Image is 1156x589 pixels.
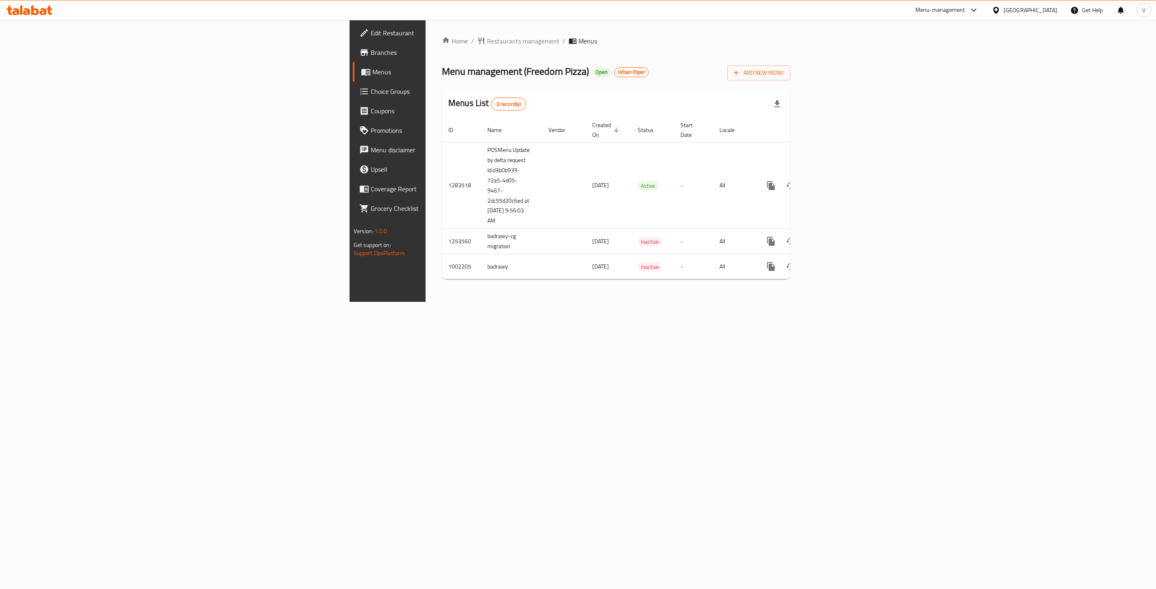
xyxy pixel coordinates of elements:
[371,204,536,213] span: Grocery Checklist
[353,140,543,160] a: Menu disclaimer
[592,67,611,77] div: Open
[371,48,536,57] span: Branches
[487,125,512,135] span: Name
[592,236,609,247] span: [DATE]
[755,118,846,143] th: Actions
[781,232,800,251] button: Change Status
[592,69,611,76] span: Open
[491,100,526,108] span: 3 record(s)
[674,229,713,254] td: -
[371,106,536,116] span: Coupons
[353,23,543,43] a: Edit Restaurant
[781,176,800,195] button: Change Status
[371,28,536,38] span: Edit Restaurant
[713,142,755,229] td: All
[375,226,387,236] span: 1.0.0
[354,240,391,250] span: Get support on:
[371,165,536,174] span: Upsell
[674,142,713,229] td: -
[371,126,536,135] span: Promotions
[353,199,543,218] a: Grocery Checklist
[442,118,846,279] table: enhanced table
[353,160,543,179] a: Upsell
[615,69,648,76] span: Urban Piper
[371,145,536,155] span: Menu disclaimer
[372,67,536,77] span: Menus
[563,36,565,46] li: /
[353,179,543,199] a: Coverage Report
[719,125,745,135] span: Locale
[448,97,526,110] h2: Menus List
[761,257,781,276] button: more
[638,237,662,247] span: Inactive
[638,262,662,272] span: Inactive
[371,184,536,194] span: Coverage Report
[578,36,597,46] span: Menus
[713,229,755,254] td: All
[727,65,790,80] button: Add New Menu
[548,125,576,135] span: Vendor
[353,62,543,82] a: Menus
[354,248,405,258] a: Support.OpsPlatform
[448,125,464,135] span: ID
[638,125,664,135] span: Status
[734,68,784,78] span: Add New Menu
[638,262,662,272] div: Inactive
[354,226,374,236] span: Version:
[1142,6,1145,15] span: V
[767,94,787,114] div: Export file
[442,36,790,46] nav: breadcrumb
[353,121,543,140] a: Promotions
[680,120,703,140] span: Start Date
[674,254,713,279] td: -
[915,5,965,15] div: Menu-management
[1004,6,1057,15] div: [GEOGRAPHIC_DATA]
[353,43,543,62] a: Branches
[371,87,536,96] span: Choice Groups
[592,261,609,272] span: [DATE]
[781,257,800,276] button: Change Status
[761,176,781,195] button: more
[761,232,781,251] button: more
[491,97,526,110] div: Total records count
[353,101,543,121] a: Coupons
[592,180,609,191] span: [DATE]
[353,82,543,101] a: Choice Groups
[592,120,621,140] span: Created On
[638,181,658,191] span: Active
[713,254,755,279] td: All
